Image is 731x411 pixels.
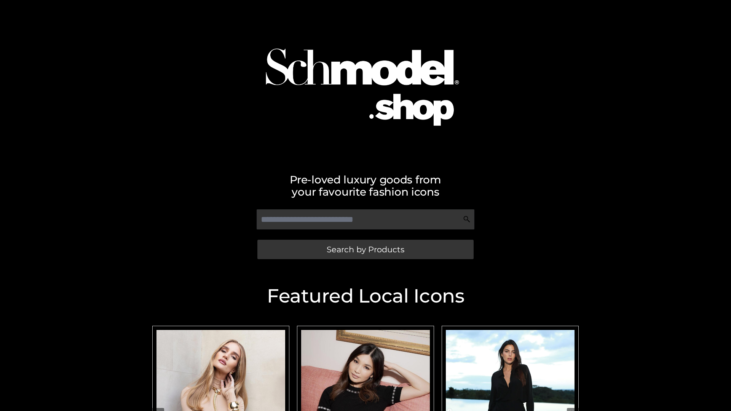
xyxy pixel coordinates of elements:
a: Search by Products [257,240,474,259]
span: Search by Products [327,245,404,253]
img: Search Icon [463,215,471,223]
h2: Featured Local Icons​ [148,287,583,306]
h2: Pre-loved luxury goods from your favourite fashion icons [148,174,583,198]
